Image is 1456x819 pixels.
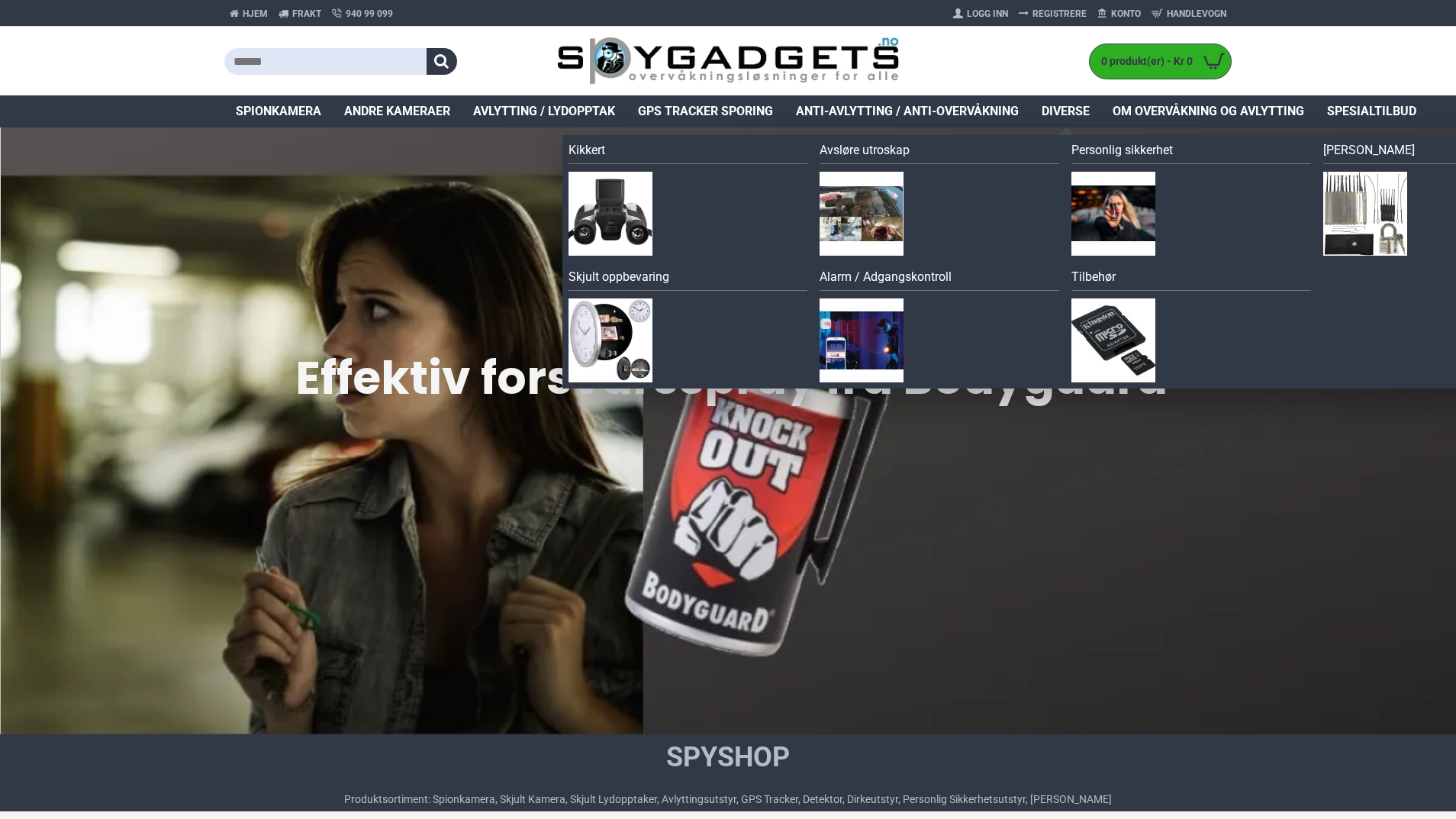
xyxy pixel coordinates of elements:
[796,102,1019,121] span: Anti-avlytting / Anti-overvåkning
[820,172,904,256] img: Avsløre utroskap
[43,24,75,37] div: v 4.0.25
[820,298,904,382] img: Alarm / Adgangskontroll
[627,95,784,127] a: GPS Tracker Sporing
[152,89,164,101] img: tab_keywords_by_traffic_grey.svg
[638,102,773,121] span: GPS Tracker Sporing
[1013,2,1092,26] a: Registrere
[820,141,1059,164] a: Avsløre utroskap
[344,738,1112,776] h1: SpyShop
[1071,298,1155,382] img: Tilbehør
[1032,7,1087,21] span: Registrere
[1092,2,1146,26] a: Konto
[569,268,808,291] a: Skjult oppbevaring
[169,90,257,100] div: Keywords by Traffic
[58,90,137,100] div: Domain Overview
[1042,102,1090,121] span: Diverse
[473,102,615,121] span: Avlytting / Lydopptak
[224,95,333,127] a: Spionkamera
[40,40,168,52] div: Domain: [DOMAIN_NAME]
[236,102,321,121] span: Spionkamera
[243,7,268,21] span: Hjem
[1146,2,1232,26] a: Handlevogn
[24,24,37,37] img: logo_orange.svg
[1071,141,1311,164] a: Personlig sikkerhet
[1071,268,1311,291] a: Tilbehør
[569,298,652,382] img: Skjult oppbevaring
[1111,7,1141,21] span: Konto
[967,7,1008,21] span: Logg Inn
[1113,102,1304,121] span: Om overvåkning og avlytting
[1071,172,1155,256] img: Personlig sikkerhet
[292,7,321,21] span: Frakt
[569,141,808,164] a: Kikkert
[24,40,37,52] img: website_grey.svg
[784,95,1030,127] a: Anti-avlytting / Anti-overvåkning
[948,2,1013,26] a: Logg Inn
[1090,44,1231,79] a: 0 produkt(er) - Kr 0
[557,37,900,86] img: SpyGadgets.no
[346,7,393,21] span: 940 99 099
[333,95,462,127] a: Andre kameraer
[344,102,450,121] span: Andre kameraer
[820,268,1059,291] a: Alarm / Adgangskontroll
[41,89,53,101] img: tab_domain_overview_orange.svg
[1030,95,1101,127] a: Diverse
[1090,53,1197,69] span: 0 produkt(er) - Kr 0
[1327,102,1416,121] span: Spesialtilbud
[344,792,1112,808] div: Produktsortiment: Spionkamera, Skjult Kamera, Skjult Lydopptaker, Avlyttingsutstyr, GPS Tracker, ...
[569,172,652,256] img: Kikkert
[462,95,627,127] a: Avlytting / Lydopptak
[1323,172,1407,256] img: Dirkesett
[1316,95,1428,127] a: Spesialtilbud
[1101,95,1316,127] a: Om overvåkning og avlytting
[1167,7,1226,21] span: Handlevogn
